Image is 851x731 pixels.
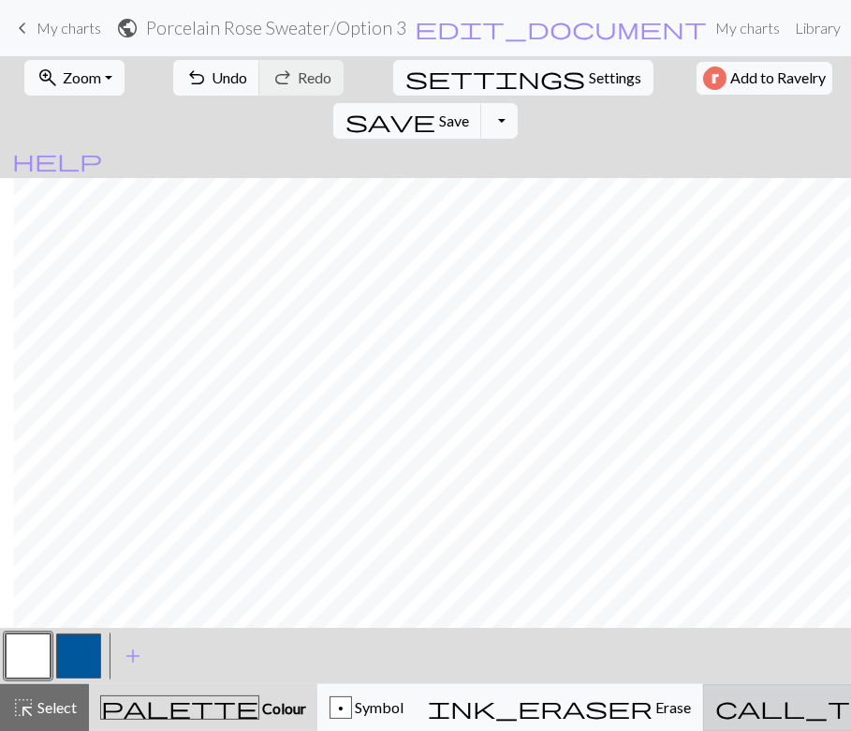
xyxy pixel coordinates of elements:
span: add [122,643,144,669]
button: SettingsSettings [393,60,653,96]
button: Erase [416,684,703,731]
button: p Symbol [317,684,416,731]
a: Library [787,9,848,47]
span: Save [439,112,469,129]
span: keyboard_arrow_left [11,15,34,41]
span: ink_eraser [428,694,653,721]
button: Add to Ravelry [697,62,832,95]
button: Undo [173,60,260,96]
h2: Porcelain Rose Sweater / Option 3 [146,17,406,38]
span: save [345,108,435,134]
span: My charts [37,19,101,37]
a: My charts [11,12,101,44]
span: Undo [212,68,247,86]
span: undo [185,65,208,91]
button: Colour [89,684,317,731]
a: My charts [708,9,787,47]
span: Erase [653,698,691,716]
span: Settings [589,67,641,89]
span: help [12,147,102,173]
i: Settings [405,67,585,89]
span: Select [35,698,77,716]
button: Save [333,103,482,139]
span: settings [405,65,585,91]
span: Symbol [352,698,403,716]
span: Colour [259,699,306,717]
span: Add to Ravelry [730,67,826,90]
img: Ravelry [703,67,726,90]
span: Zoom [63,68,101,86]
span: palette [101,694,258,721]
div: p [330,697,351,720]
span: zoom_in [37,65,59,91]
span: public [116,15,139,41]
span: edit_document [415,15,707,41]
span: highlight_alt [12,694,35,721]
button: Zoom [24,60,125,96]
